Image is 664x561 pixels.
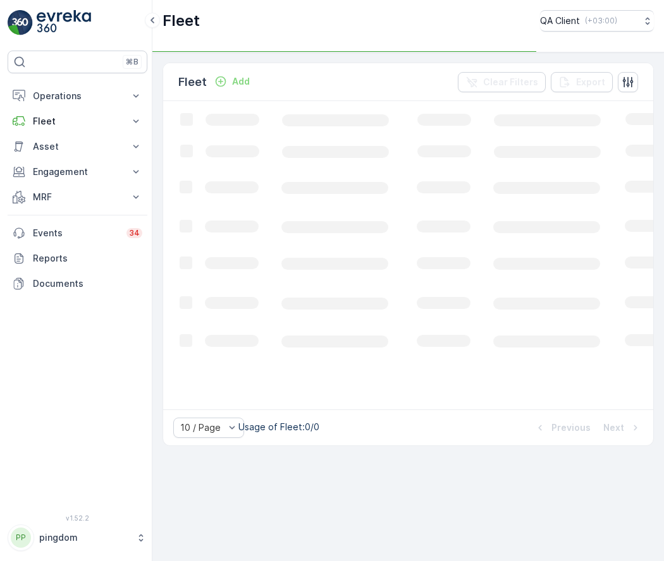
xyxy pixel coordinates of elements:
[178,73,207,91] p: Fleet
[33,140,122,153] p: Asset
[8,109,147,134] button: Fleet
[8,134,147,159] button: Asset
[551,421,591,434] p: Previous
[39,531,130,544] p: pingdom
[8,184,147,210] button: MRF
[576,76,605,88] p: Export
[33,277,142,290] p: Documents
[8,524,147,551] button: PPpingdom
[458,72,546,92] button: Clear Filters
[209,74,255,89] button: Add
[33,227,119,239] p: Events
[126,57,138,67] p: ⌘B
[540,10,654,32] button: QA Client(+03:00)
[238,421,319,433] p: Usage of Fleet : 0/0
[602,420,643,435] button: Next
[483,76,538,88] p: Clear Filters
[129,228,140,238] p: 34
[37,10,91,35] img: logo_light-DOdMpM7g.png
[8,271,147,296] a: Documents
[8,83,147,109] button: Operations
[11,528,31,548] div: PP
[540,15,580,27] p: QA Client
[8,514,147,522] span: v 1.52.2
[585,16,617,26] p: ( +03:00 )
[33,252,142,265] p: Reports
[532,420,592,435] button: Previous
[551,72,613,92] button: Export
[8,10,33,35] img: logo
[8,220,147,246] a: Events34
[8,159,147,184] button: Engagement
[232,75,250,88] p: Add
[603,421,624,434] p: Next
[163,11,200,31] p: Fleet
[33,90,122,102] p: Operations
[33,191,122,203] p: MRF
[33,115,122,128] p: Fleet
[33,166,122,178] p: Engagement
[8,246,147,271] a: Reports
